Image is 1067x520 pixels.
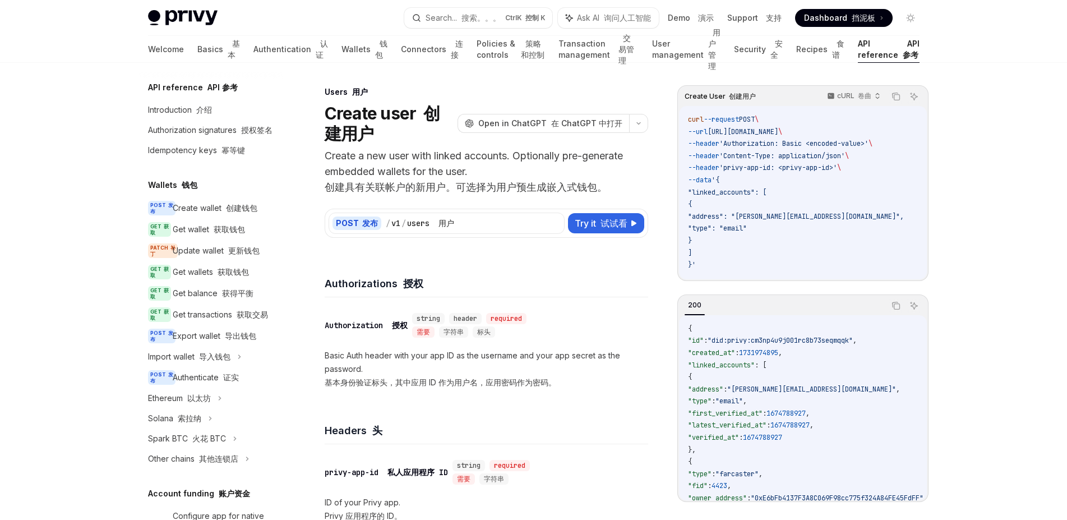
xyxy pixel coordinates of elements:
[712,176,719,185] span: '{
[325,103,440,144] font: 创建用户
[727,481,731,490] span: ,
[148,412,201,425] div: Solana
[221,145,245,155] font: 幂等键
[148,178,197,192] h5: Wallets
[708,27,720,71] font: 用户管理
[407,218,454,229] div: users
[150,330,173,342] font: 发布
[139,261,283,283] a: GET 获取Get wallets 获取钱包
[688,336,704,345] span: "id"
[148,432,226,445] div: Spark BTC
[386,218,390,229] div: /
[325,320,408,331] div: Authorization
[766,421,770,430] span: :
[139,304,283,325] a: GET 获取Get transactions 获取交易
[325,276,648,291] h4: Authorizations
[325,349,648,389] p: Basic Auth header with your app ID as the username and your app secret as the password.
[688,163,719,172] span: --header
[325,181,607,193] font: 创建具有关联帐户的新用户。可选择为用户预生成嵌入式钱包。
[688,151,719,160] span: --header
[478,118,622,129] span: Open in ChatGPT
[759,470,763,478] span: ,
[852,13,875,22] font: 挡泥板
[139,197,283,219] a: POST 发布Create wallet 创建钱包
[735,348,739,357] span: :
[207,82,238,92] font: API 参考
[139,367,283,388] a: POST 发布Authenticate 证实
[505,13,546,22] span: Ctrl K
[222,288,253,298] font: 获得平衡
[715,397,743,406] span: "email"
[604,13,651,22] font: 询问人工智能
[228,246,260,255] font: 更新钱包
[525,13,546,22] font: 控制 K
[704,115,739,124] span: --request
[770,421,810,430] span: 1674788927
[150,371,173,384] font: 发布
[575,217,627,230] span: Try it
[688,236,692,245] span: }
[869,139,872,148] span: \
[688,409,763,418] span: "first_verified_at"
[751,494,923,503] span: "0xE6bFb4137F3A8C069F98cc775f324A84FE45FdFF"
[228,39,240,59] font: 基本
[438,218,454,228] font: 用户
[688,372,692,381] span: {
[225,331,256,340] font: 导出钱包
[743,433,782,442] span: 1674788927
[923,494,927,503] span: ,
[484,475,504,484] span: 字符串
[601,218,627,229] font: 试试看
[896,385,900,394] span: ,
[727,12,782,24] a: Support 支持
[477,36,545,63] a: Policies & controls 策略和控制
[708,336,853,345] span: "did:privy:cm3np4u9j001rc8b73seqmqqk"
[688,249,692,257] span: ]
[199,454,238,463] font: 其他连锁店
[182,180,197,190] font: 钱包
[148,243,178,258] span: PATCH
[723,385,727,394] span: :
[688,200,692,209] span: {
[719,151,845,160] span: 'Content-Type: application/json'
[173,287,253,300] div: Get balance
[837,163,841,172] span: \
[755,115,759,124] span: \
[404,8,552,28] button: Search... 搜索。。。CtrlK 控制 K
[907,298,921,313] button: Ask AI
[770,39,783,59] font: 安全
[148,329,175,343] span: POST
[192,434,226,443] font: 火花 BTC
[426,11,501,25] div: Search...
[889,298,903,313] button: Copy the contents from the code block
[139,240,283,261] a: PATCH 补丁Update wallet 更新钱包
[401,36,463,63] a: Connectors 连接
[688,494,747,503] span: "owner_address"
[148,265,171,279] span: GET
[403,278,423,289] font: 授权
[688,433,739,442] span: "verified_at"
[341,36,387,63] a: Wallets 钱包
[551,118,622,128] font: 在 ChatGPT 中打开
[804,12,875,24] span: Dashboard
[173,308,268,321] div: Get transactions
[688,470,712,478] span: "type"
[688,212,904,221] span: "address": "[PERSON_NAME][EMAIL_ADDRESS][DOMAIN_NAME]",
[685,298,705,312] div: 200
[150,309,169,321] font: 获取
[148,370,175,385] span: POST
[139,325,283,347] a: POST 发布Export wallet 导出钱包
[747,494,751,503] span: :
[902,9,920,27] button: Toggle dark mode
[139,120,283,140] a: Authorization signatures 授权签名
[558,36,639,63] a: Transaction management 交易管理
[444,328,464,337] span: 字符串
[332,217,381,230] div: POST
[719,163,837,172] span: 'privy-app-id: <privy-app-id>'
[226,203,257,213] font: 创建钱包
[148,103,212,117] div: Introduction
[199,352,230,361] font: 导入钱包
[219,489,250,498] font: 账户资金
[568,213,644,233] button: Try it 试试看
[688,188,766,197] span: "linked_accounts": [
